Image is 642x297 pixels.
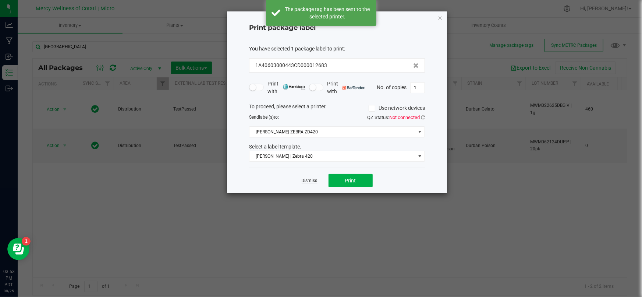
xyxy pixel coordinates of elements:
img: bartender.png [343,86,365,90]
label: Use network devices [369,104,425,112]
div: Select a label template. [244,143,430,151]
button: Print [329,174,373,187]
span: Print [345,178,356,184]
div: To proceed, please select a printer. [244,103,430,114]
span: [PERSON_NAME] | Zebra 420 [249,151,415,161]
span: Print with [327,80,365,95]
span: Print with [267,80,305,95]
span: label(s) [259,115,274,120]
span: QZ Status: [367,115,425,120]
span: You have selected 1 package label to print [249,46,344,52]
img: mark_magic_cybra.png [283,84,305,90]
span: 1A40603000443CD000012683 [255,62,327,69]
span: [PERSON_NAME] ZEBRA ZD420 [249,127,415,137]
span: Not connected [389,115,420,120]
span: Send to: [249,115,279,120]
div: : [249,45,425,53]
a: Dismiss [302,178,318,184]
iframe: Resource center unread badge [22,237,31,246]
div: The package tag has been sent to the selected printer. [284,6,371,20]
span: No. of copies [377,84,407,90]
h4: Print package label [249,23,425,33]
iframe: Resource center [7,238,29,260]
